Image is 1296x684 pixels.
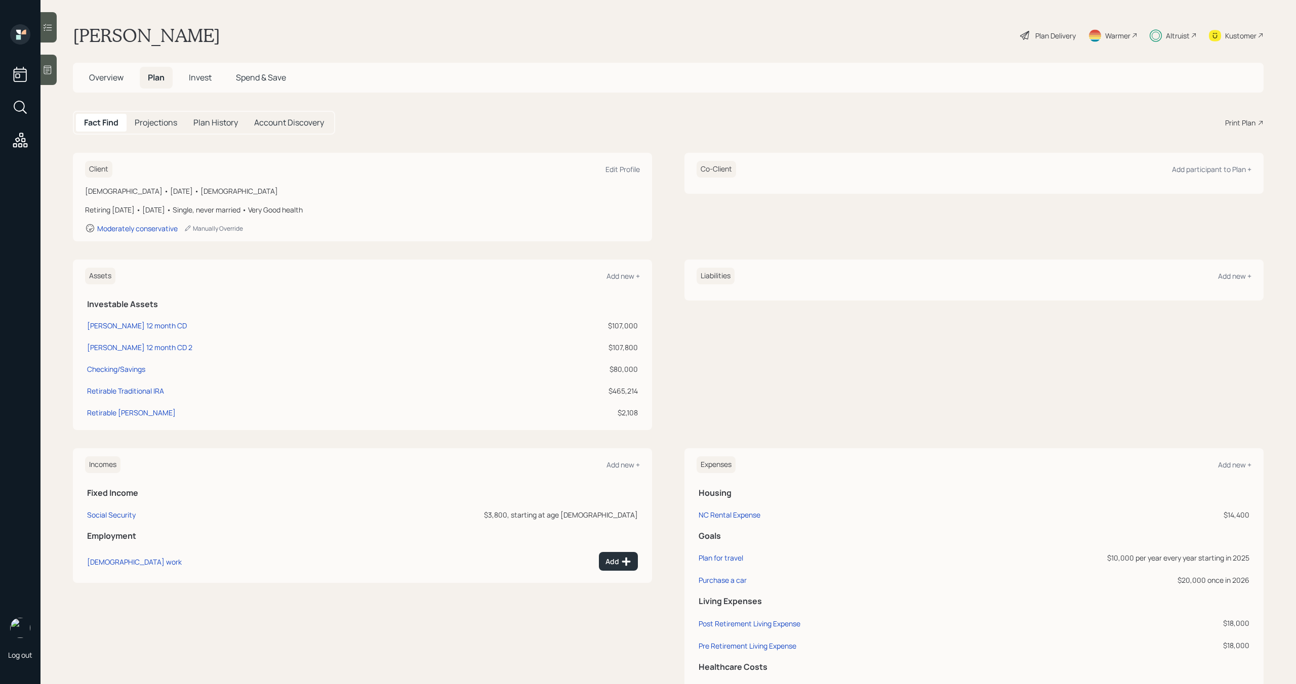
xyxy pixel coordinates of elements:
[699,619,800,628] div: Post Retirement Living Expense
[87,320,187,331] div: [PERSON_NAME] 12 month CD
[697,161,736,178] h6: Co-Client
[85,268,115,284] h6: Assets
[87,557,182,567] div: [DEMOGRAPHIC_DATA] work
[135,118,177,127] h5: Projections
[605,164,640,174] div: Edit Profile
[699,575,747,585] div: Purchase a car
[940,509,1249,520] div: $14,400
[254,118,324,127] h5: Account Discovery
[87,510,136,520] div: Social Security
[87,386,164,396] div: Retirable Traditional IRA
[87,407,176,418] div: Retirable [PERSON_NAME]
[97,224,178,233] div: Moderately conservative
[85,204,640,215] div: Retiring [DATE] • [DATE] • Single, never married • Very Good health
[940,575,1249,585] div: $20,000 once in 2026
[1035,30,1076,41] div: Plan Delivery
[699,488,1249,498] h5: Housing
[193,118,238,127] h5: Plan History
[10,618,30,638] img: michael-russo-headshot.png
[606,271,640,281] div: Add new +
[699,531,1249,541] h5: Goals
[699,553,743,563] div: Plan for travel
[605,557,631,567] div: Add
[511,386,638,396] div: $465,214
[511,364,638,374] div: $80,000
[87,342,192,353] div: [PERSON_NAME] 12 month CD 2
[87,300,638,309] h5: Investable Assets
[236,72,286,83] span: Spend & Save
[1225,30,1257,41] div: Kustomer
[1218,460,1251,469] div: Add new +
[1218,271,1251,281] div: Add new +
[511,407,638,418] div: $2,108
[87,488,638,498] h5: Fixed Income
[1225,117,1255,128] div: Print Plan
[511,320,638,331] div: $107,000
[699,662,1249,672] h5: Healthcare Costs
[148,72,165,83] span: Plan
[699,510,760,520] div: NC Rental Expense
[85,456,120,473] h6: Incomes
[85,161,112,178] h6: Client
[85,186,640,196] div: [DEMOGRAPHIC_DATA] • [DATE] • [DEMOGRAPHIC_DATA]
[184,224,243,233] div: Manually Override
[511,342,638,353] div: $107,800
[1172,164,1251,174] div: Add participant to Plan +
[940,618,1249,628] div: $18,000
[940,552,1249,563] div: $10,000 per year every year starting in 2025
[599,552,638,571] button: Add
[301,509,638,520] div: $3,800, starting at age [DEMOGRAPHIC_DATA]
[940,640,1249,651] div: $18,000
[87,531,638,541] h5: Employment
[606,460,640,469] div: Add new +
[73,24,220,47] h1: [PERSON_NAME]
[1105,30,1130,41] div: Warmer
[697,268,735,284] h6: Liabilities
[189,72,212,83] span: Invest
[699,641,796,651] div: Pre Retirement Living Expense
[1166,30,1190,41] div: Altruist
[87,364,145,374] div: Checking/Savings
[699,596,1249,606] h5: Living Expenses
[84,118,118,127] h5: Fact Find
[89,72,124,83] span: Overview
[697,456,736,473] h6: Expenses
[8,650,32,660] div: Log out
